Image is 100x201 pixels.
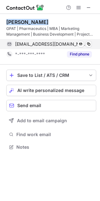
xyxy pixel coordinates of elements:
[15,41,87,47] span: [EMAIL_ADDRESS][DOMAIN_NAME]
[17,103,41,108] span: Send email
[6,4,44,11] img: ContactOut v5.3.10
[6,19,48,25] div: [PERSON_NAME]
[67,51,92,57] button: Reveal Button
[6,115,96,126] button: Add to email campaign
[16,132,94,137] span: Find work email
[6,70,96,81] button: save-profile-one-click
[6,143,96,152] button: Notes
[6,100,96,111] button: Send email
[17,118,67,123] span: Add to email campaign
[17,73,85,78] div: Save to List / ATS / CRM
[17,88,84,93] span: AI write personalized message
[6,85,96,96] button: AI write personalized message
[16,144,94,150] span: Notes
[6,26,96,37] div: GPAT | Pharmaceutics | MBA | Marketing Management | Business Development | Project Management | L...
[6,130,96,139] button: Find work email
